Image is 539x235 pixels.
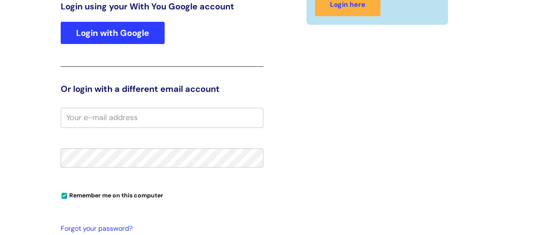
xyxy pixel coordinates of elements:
input: Remember me on this computer [62,193,67,199]
h3: Login using your With You Google account [61,1,263,12]
a: Login with Google [61,22,165,44]
h3: Or login with a different email account [61,84,263,94]
input: Your e-mail address [61,108,263,127]
a: Forgot your password? [61,223,259,235]
div: You can uncheck this option if you're logging in from a shared device [61,188,263,202]
label: Remember me on this computer [61,190,163,199]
